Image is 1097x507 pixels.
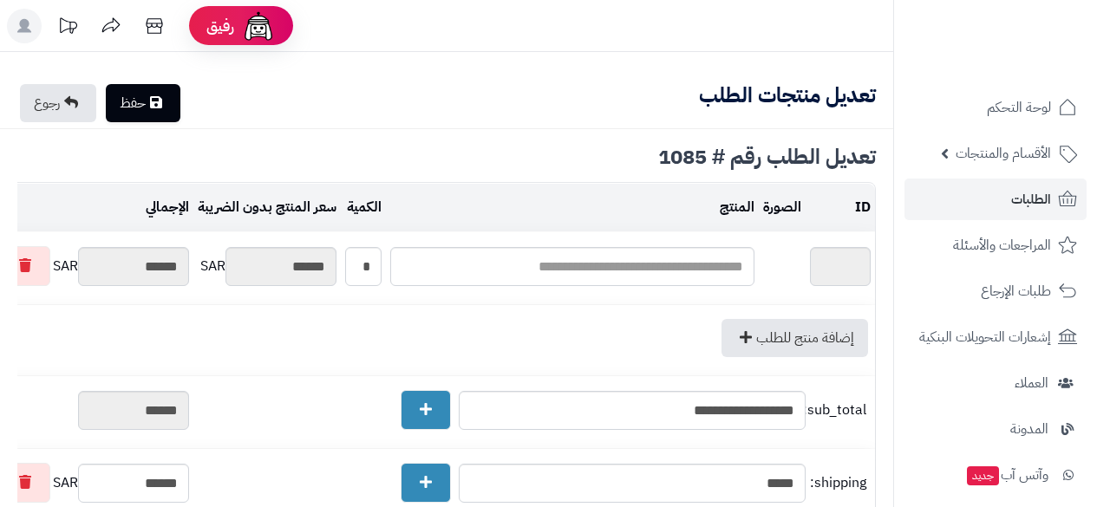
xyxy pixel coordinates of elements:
[198,247,336,286] div: SAR
[106,84,180,122] a: حفظ
[193,184,341,231] td: سعر المنتج بدون الضريبة
[241,9,276,43] img: ai-face.png
[979,36,1081,73] img: logo-2.png
[759,184,806,231] td: الصورة
[722,319,868,357] a: إضافة منتج للطلب
[956,141,1051,166] span: الأقسام والمنتجات
[904,87,1087,128] a: لوحة التحكم
[953,233,1051,257] span: المراجعات والأسئلة
[810,400,866,420] span: sub_total:
[46,9,89,48] a: تحديثات المنصة
[699,80,876,111] b: تعديل منتجات الطلب
[904,408,1087,450] a: المدونة
[810,473,866,493] span: shipping:
[1015,371,1048,395] span: العملاء
[904,270,1087,312] a: طلبات الإرجاع
[904,179,1087,220] a: الطلبات
[967,466,999,485] span: جديد
[904,454,1087,496] a: وآتس آبجديد
[806,184,875,231] td: ID
[17,146,876,167] div: تعديل الطلب رقم # 1085
[1011,187,1051,211] span: الطلبات
[919,325,1051,349] span: إشعارات التحويلات البنكية
[965,463,1048,487] span: وآتس آب
[904,316,1087,358] a: إشعارات التحويلات البنكية
[904,224,1087,266] a: المراجعات والأسئلة
[20,84,96,122] a: رجوع
[981,279,1051,303] span: طلبات الإرجاع
[341,184,386,231] td: الكمية
[386,184,759,231] td: المنتج
[987,95,1051,120] span: لوحة التحكم
[904,362,1087,404] a: العملاء
[1010,417,1048,441] span: المدونة
[206,16,234,36] span: رفيق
